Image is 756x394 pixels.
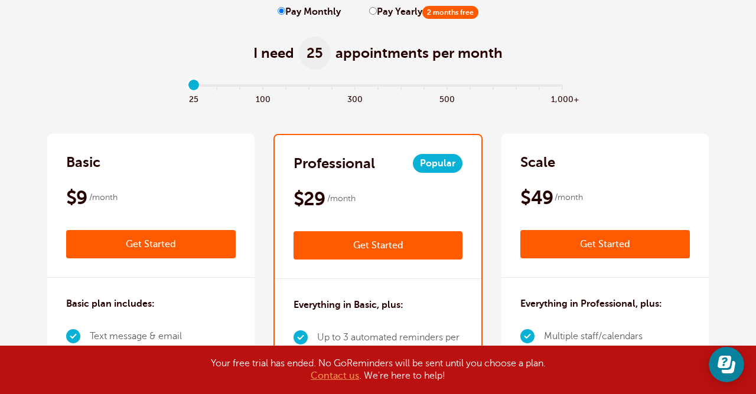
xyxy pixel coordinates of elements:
[294,154,375,173] h2: Professional
[66,230,236,258] a: Get Started
[520,230,690,258] a: Get Started
[422,6,478,19] span: 2 months free
[294,187,325,211] span: $29
[278,6,341,18] label: Pay Monthly
[413,154,462,173] span: Popular
[317,326,463,363] li: Up to 3 automated reminders per appointment
[278,7,285,15] input: Pay Monthly
[83,357,673,382] div: Your free trial has ended. No GoReminders will be sent until you choose a plan. . We're here to h...
[294,298,403,312] h3: Everything in Basic, plus:
[436,91,459,105] span: 500
[66,297,155,311] h3: Basic plan includes:
[90,325,236,362] li: Text message & email appointment reminders
[294,231,463,260] a: Get Started
[335,44,503,63] span: appointments per month
[183,91,206,105] span: 25
[253,44,294,63] span: I need
[66,186,87,209] span: $9
[66,153,100,172] h2: Basic
[344,91,367,105] span: 300
[520,297,662,311] h3: Everything in Professional, plus:
[311,370,359,381] a: Contact us
[299,37,331,70] span: 25
[369,7,377,15] input: Pay Yearly2 months free
[89,191,118,205] span: /month
[327,192,356,206] span: /month
[709,347,744,382] iframe: Resource center
[551,91,574,105] span: 1,000+
[520,186,553,209] span: $49
[555,191,583,205] span: /month
[252,91,275,105] span: 100
[544,325,690,362] li: Multiple staff/calendars (unlimited)
[520,153,555,172] h2: Scale
[369,6,478,18] label: Pay Yearly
